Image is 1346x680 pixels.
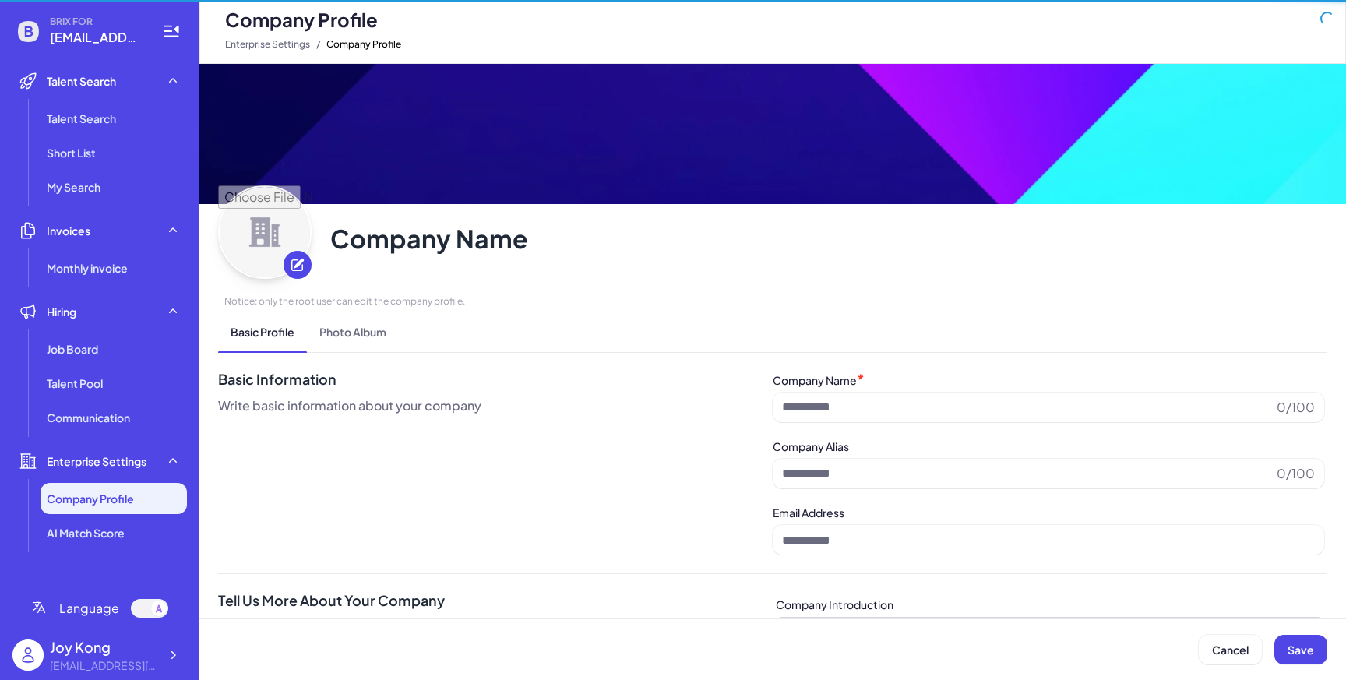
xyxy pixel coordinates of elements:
[773,373,857,387] label: Company Name
[47,111,116,126] span: Talent Search
[47,525,125,541] span: AI Match Score
[776,597,893,611] label: Company Introduction
[307,312,399,352] span: Photo Album
[47,223,90,238] span: Invoices
[1270,464,1315,483] span: 0/100
[47,341,98,357] span: Job Board
[50,28,143,47] span: joy@joinbrix.com
[47,179,100,195] span: My Search
[47,410,130,425] span: Communication
[199,64,1346,204] img: 62cf91bae6e441898ee106b491ed5f91.png
[218,618,773,636] span: Include more detail information to attract more talents
[47,145,96,160] span: Short List
[1212,643,1249,657] span: Cancel
[1270,398,1315,417] span: 0/100
[326,35,401,54] span: Company Profile
[773,506,844,520] label: Email Address
[224,294,1327,308] span: Notice: only the root user can edit the company profile.
[330,223,1327,279] span: Company Name
[50,657,159,674] div: joy@joinbrix.com
[218,590,773,611] span: Tell Us More About Your Company
[50,16,143,28] span: BRIX FOR
[1199,635,1262,664] button: Cancel
[47,304,76,319] span: Hiring
[218,312,307,352] span: Basic Profile
[225,7,378,32] span: Company Profile
[47,375,103,391] span: Talent Pool
[47,260,128,276] span: Monthly invoice
[316,35,320,54] span: /
[218,368,773,390] span: Basic Information
[12,639,44,671] img: user_logo.png
[1288,643,1314,657] span: Save
[47,73,116,89] span: Talent Search
[50,636,159,657] div: Joy Kong
[218,396,773,415] span: Write basic information about your company
[47,491,134,506] span: Company Profile
[59,599,119,618] span: Language
[47,453,146,469] span: Enterprise Settings
[773,439,849,453] label: Company Alias
[1274,635,1327,664] button: Save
